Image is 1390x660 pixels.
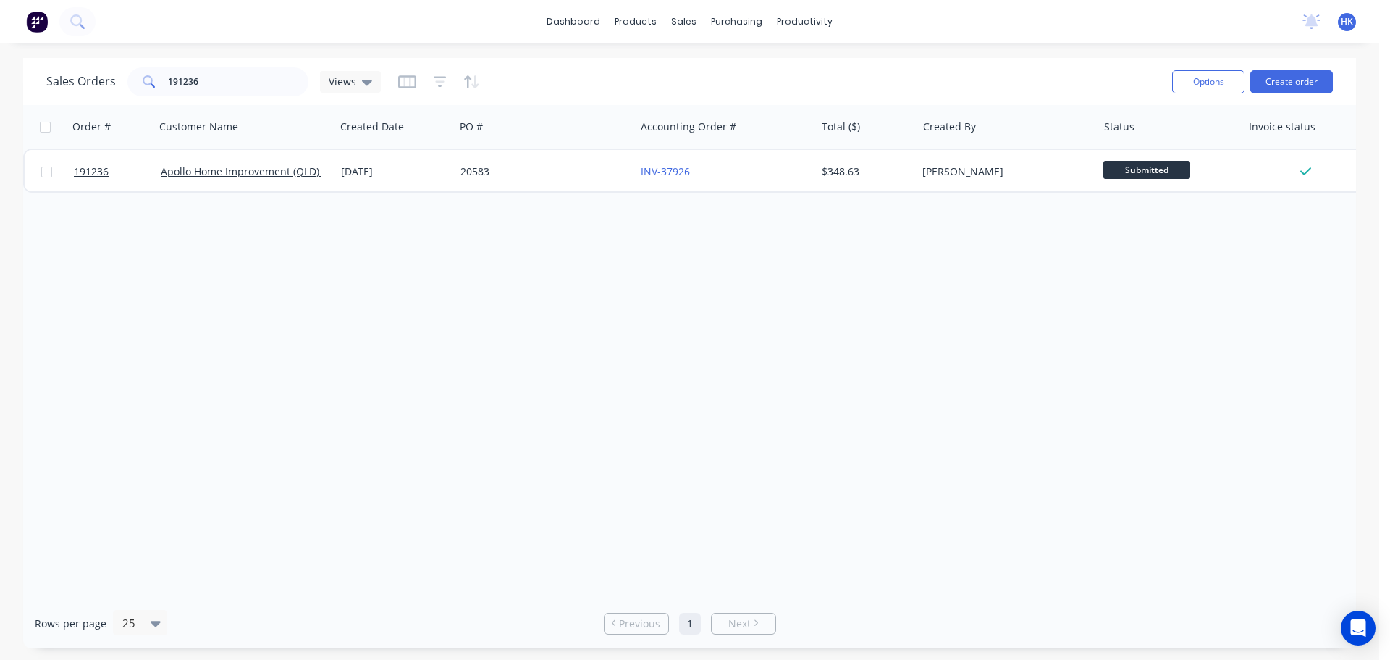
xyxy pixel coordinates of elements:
div: Customer Name [159,120,238,134]
div: purchasing [704,11,770,33]
div: PO # [460,120,483,134]
span: HK [1341,15,1353,28]
img: Factory [26,11,48,33]
div: productivity [770,11,840,33]
button: Options [1172,70,1244,93]
a: 191236 [74,150,161,193]
ul: Pagination [598,613,782,635]
button: Create order [1250,70,1333,93]
div: Created By [923,120,976,134]
div: Created Date [340,120,404,134]
div: Order # [72,120,111,134]
div: [PERSON_NAME] [922,164,1083,179]
div: sales [664,11,704,33]
input: Search... [168,67,309,96]
div: Status [1104,120,1134,134]
a: dashboard [539,11,607,33]
span: Previous [619,617,660,631]
div: [DATE] [341,164,449,179]
span: Submitted [1103,161,1190,179]
a: INV-37926 [641,164,690,178]
div: 20583 [460,164,621,179]
div: Open Intercom Messenger [1341,611,1376,646]
div: Accounting Order # [641,120,736,134]
div: Total ($) [822,120,860,134]
a: Previous page [605,617,668,631]
span: Rows per page [35,617,106,631]
span: Next [728,617,751,631]
span: Views [329,74,356,89]
a: Page 1 is your current page [679,613,701,635]
a: Apollo Home Improvement (QLD) Pty Ltd [161,164,355,178]
a: Next page [712,617,775,631]
h1: Sales Orders [46,75,116,88]
div: $348.63 [822,164,906,179]
div: products [607,11,664,33]
span: 191236 [74,164,109,179]
div: Invoice status [1249,120,1315,134]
